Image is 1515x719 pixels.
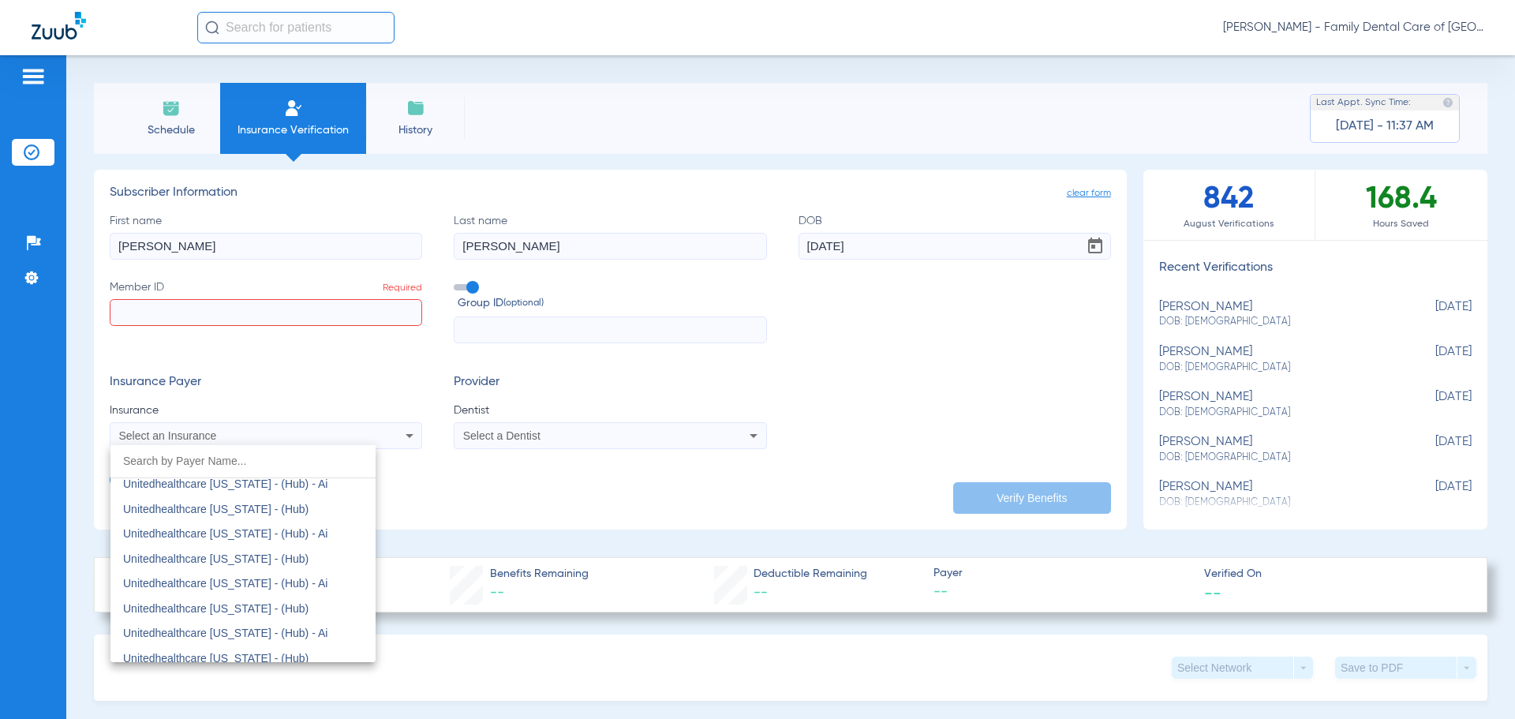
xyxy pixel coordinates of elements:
span: Unitedhealthcare [US_STATE] - (Hub) [123,652,309,665]
span: Unitedhealthcare [US_STATE] - (Hub) [123,552,309,565]
span: Unitedhealthcare [US_STATE] - (Hub) - Ai [123,527,327,540]
span: Unitedhealthcare [US_STATE] - (Hub) - Ai [123,577,327,590]
span: Unitedhealthcare [US_STATE] - (Hub) - Ai [123,627,327,639]
input: dropdown search [110,445,376,477]
span: Unitedhealthcare [US_STATE] - (Hub) - Ai [123,477,327,490]
span: Unitedhealthcare [US_STATE] - (Hub) [123,602,309,615]
span: Unitedhealthcare [US_STATE] - (Hub) [123,503,309,515]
